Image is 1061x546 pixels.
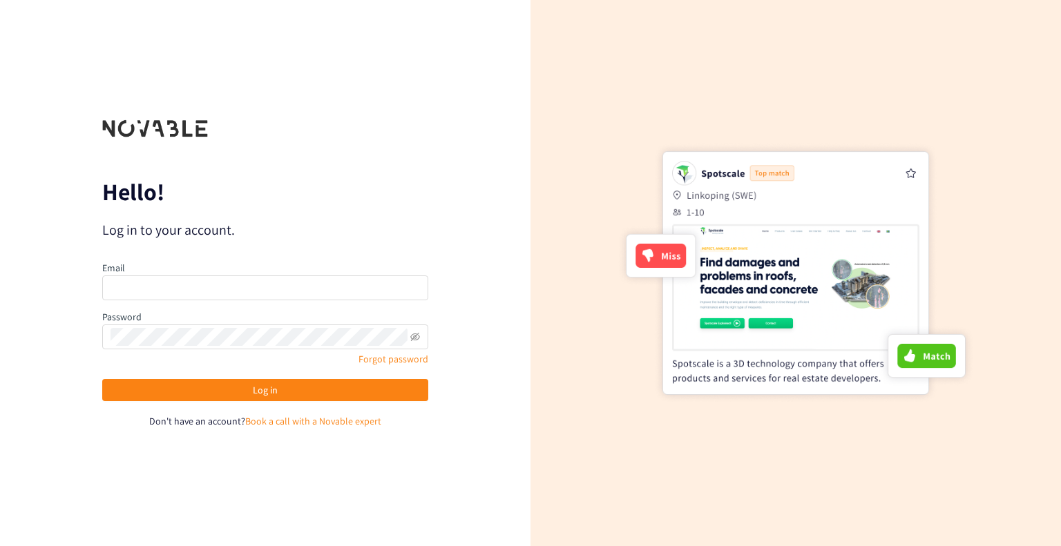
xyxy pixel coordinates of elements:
p: Log in to your account. [102,220,428,240]
a: Forgot password [359,353,428,365]
label: Email [102,262,125,274]
button: Log in [102,379,428,401]
a: Book a call with a Novable expert [245,415,381,427]
span: Don't have an account? [149,415,245,427]
p: Hello! [102,181,428,203]
span: eye-invisible [410,332,420,342]
span: Log in [253,382,278,398]
label: Password [102,311,142,323]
